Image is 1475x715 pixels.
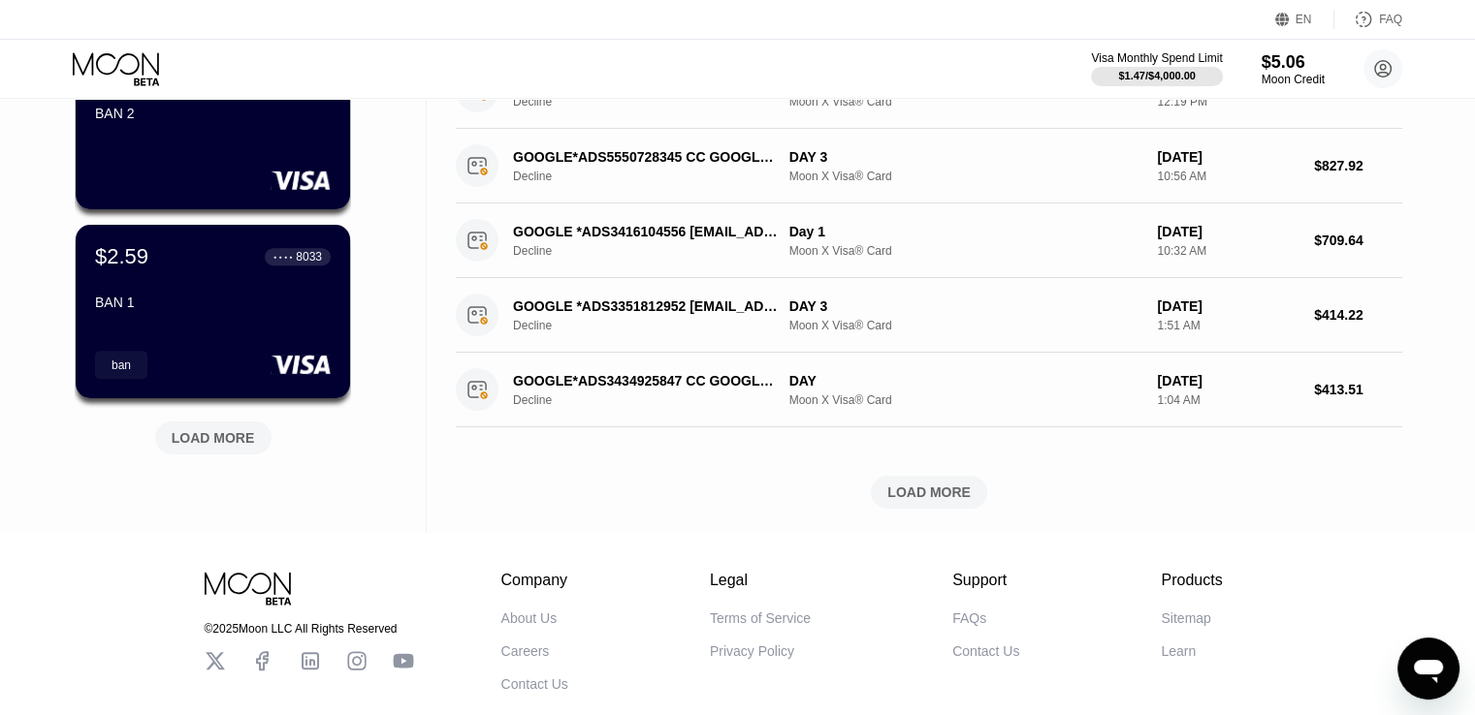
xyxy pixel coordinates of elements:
div: $5.06 [1262,52,1325,73]
div: $709.64 [1314,233,1402,248]
div: Decline [513,95,799,109]
div: FAQ [1379,13,1402,26]
div: GOOGLE *ADS3351812952 [EMAIL_ADDRESS]DeclineDAY 3Moon X Visa® Card[DATE]1:51 AM$414.22 [456,278,1402,353]
div: GOOGLE*ADS3434925847 CC GOOGLE.COMIEDeclineDAYMoon X Visa® Card[DATE]1:04 AM$413.51 [456,353,1402,427]
div: DAY [789,373,1142,389]
div: Sitemap [1161,610,1210,626]
div: Moon X Visa® Card [789,244,1142,258]
div: About Us [501,610,558,626]
div: 10:32 AM [1157,244,1299,258]
iframe: Viestintäikkunan käynnistyspainike [1397,637,1459,699]
div: Careers [501,643,550,659]
div: EN [1275,10,1334,29]
div: $414.22 [1314,307,1402,323]
div: GOOGLE*ADS5550728345 CC GOOGLE.COMIEDeclineDAY 3Moon X Visa® Card[DATE]10:56 AM$827.92 [456,129,1402,203]
div: LOAD MORE [141,414,286,454]
div: FAQ [1334,10,1402,29]
div: [DATE] [1157,149,1299,165]
div: ● ● ● ● [273,254,293,260]
div: Contact Us [501,676,568,692]
div: 1:51 AM [1157,319,1299,332]
div: Products [1161,572,1222,589]
div: DAY 3 [789,298,1142,314]
div: Learn [1161,643,1196,659]
div: Visa Monthly Spend Limit [1091,51,1222,65]
div: [DATE] [1157,224,1299,239]
div: Decline [513,170,799,183]
div: 1:04 AM [1157,393,1299,407]
div: GOOGLE*ADS5550728345 CC GOOGLE.COMIE [513,149,779,165]
div: Privacy Policy [710,643,794,659]
div: $2.59● ● ● ●2068BAN 2 [76,36,350,209]
div: Visa Monthly Spend Limit$1.47/$4,000.00 [1091,51,1222,86]
div: Terms of Service [710,610,811,626]
div: [DATE] [1157,298,1299,314]
div: 8033 [296,250,322,264]
div: Legal [710,572,811,589]
div: © 2025 Moon LLC All Rights Reserved [205,622,414,636]
div: Moon X Visa® Card [789,95,1142,109]
div: FAQs [952,610,986,626]
div: $827.92 [1314,158,1402,173]
div: Support [952,572,1019,589]
div: LOAD MORE [887,483,971,501]
div: Contact Us [952,643,1019,659]
div: ban [112,358,131,372]
div: 10:56 AM [1157,170,1299,183]
div: Moon X Visa® Card [789,393,1142,407]
div: GOOGLE *ADS3351812952 [EMAIL_ADDRESS] [513,298,779,314]
div: 12:19 PM [1157,95,1299,109]
div: Moon Credit [1262,73,1325,86]
div: [DATE] [1157,373,1299,389]
div: Day 1 [789,224,1142,239]
div: $5.06Moon Credit [1262,52,1325,86]
div: BAN 1 [95,295,331,310]
div: GOOGLE *ADS3416104556 [EMAIL_ADDRESS] [513,224,779,239]
div: Decline [513,319,799,332]
div: $413.51 [1314,382,1402,397]
div: GOOGLE*ADS3434925847 CC GOOGLE.COMIE [513,373,779,389]
div: Moon X Visa® Card [789,319,1142,332]
div: Decline [513,244,799,258]
div: $2.59 [95,244,148,269]
div: LOAD MORE [172,429,255,447]
div: LOAD MORE [456,476,1402,509]
div: Decline [513,393,799,407]
div: ban [95,351,147,379]
div: $2.59● ● ● ●8033BAN 1ban [76,225,350,398]
div: GOOGLE *ADS3416104556 [EMAIL_ADDRESS]DeclineDay 1Moon X Visa® Card[DATE]10:32 AM$709.64 [456,203,1402,278]
div: Moon X Visa® Card [789,170,1142,183]
div: DAY 3 [789,149,1142,165]
div: Company [501,572,568,589]
div: $1.47 / $4,000.00 [1118,70,1196,81]
div: BAN 2 [95,106,331,121]
div: EN [1296,13,1312,26]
